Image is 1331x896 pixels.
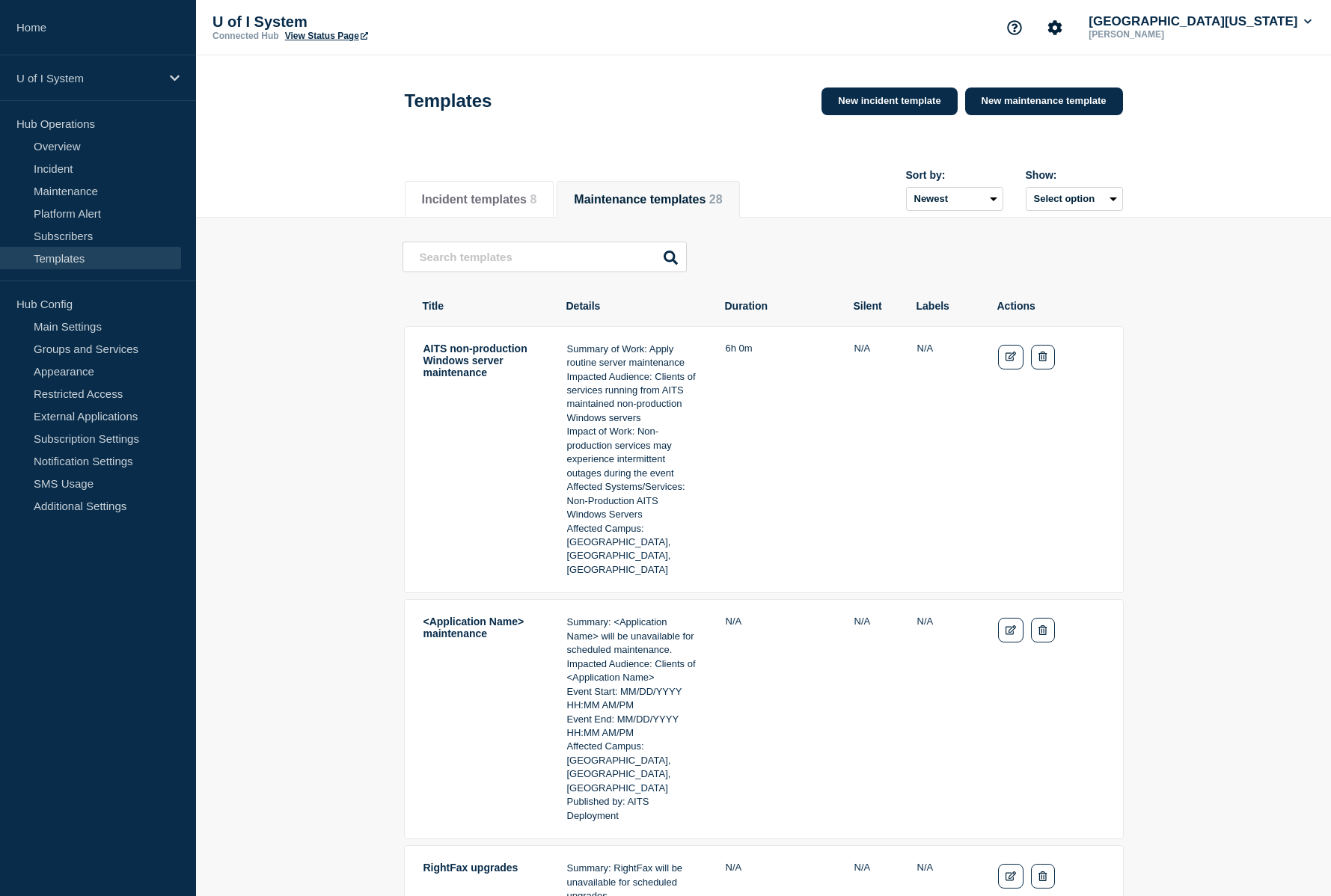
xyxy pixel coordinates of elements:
[403,242,687,272] input: Search templates
[1086,29,1241,40] p: [PERSON_NAME]
[405,90,492,111] h1: Templates
[997,615,1105,823] td: Actions: Edit Delete
[998,864,1024,889] a: Edit
[965,88,1123,115] a: New maintenance template
[285,31,368,41] a: View Status Page
[567,343,700,370] p: Summary of Work: Apply routine server maintenance
[423,615,542,823] td: Title: <Application Name> maintenance
[998,345,1024,369] a: Edit
[725,615,830,823] td: Duration: N/A
[916,299,973,313] th: Labels
[917,615,973,823] td: Labels: global.none
[212,31,279,41] p: Connected Hub
[16,72,160,85] p: U of I System
[567,616,700,657] p: Summary: <Application Name> will be unavailable for scheduled maintenance.
[567,370,700,426] p: Impacted Audience: Clients of services running from AITS maintained non-production Windows servers
[567,480,700,521] p: Affected Systems/Services: Non-Production AITS Windows Servers
[821,88,957,115] a: New incident template
[567,713,700,740] p: Event End: MM/DD/YYYY HH:MM AM/PM
[567,522,700,577] p: Affected Campus: [GEOGRAPHIC_DATA], [GEOGRAPHIC_DATA], [GEOGRAPHIC_DATA]
[422,193,537,206] button: Incident templates 8
[906,187,1003,211] select: Sort by
[567,657,700,685] p: Impacted Audience: Clients of <Application Name>
[997,342,1105,578] td: Actions: Edit Delete
[725,342,830,578] td: Duration: 6h 0m
[1026,187,1123,211] button: Select option
[530,193,536,206] span: 8
[999,12,1030,43] button: Support
[854,615,893,823] td: Silent: N/A
[1039,12,1071,43] button: Account settings
[574,193,722,206] button: Maintenance templates 28
[709,193,723,206] span: 28
[853,299,892,313] th: Silent
[423,342,542,578] td: Title: AITS non-production Windows server maintenance
[567,795,700,823] p: Published by: AITS Deployment
[422,299,542,313] th: Title
[997,299,1104,313] th: Actions
[854,342,893,578] td: Silent: N/A
[906,169,1003,181] div: Sort by:
[566,342,701,578] td: Details: Summary of Work: Apply routine server maintenance<br/>Impacted Audience: Clients of serv...
[566,299,700,313] th: Details
[998,618,1024,642] a: Edit
[1031,864,1054,889] button: Delete
[567,425,700,480] p: Impact of Work: Non-production services may experience intermittent outages during the event
[1031,618,1054,642] button: Delete
[917,342,973,578] td: Labels: global.none
[566,615,701,823] td: Details: Summary: &lt;Application Name&gt; will be unavailable for scheduled maintenance.<br/>Imp...
[567,685,700,713] p: Event Start: MM/DD/YYYY HH:MM AM/PM
[212,13,512,31] p: U of I System
[1031,345,1054,369] button: Delete
[724,299,829,313] th: Duration
[567,740,700,795] p: Affected Campus: [GEOGRAPHIC_DATA], [GEOGRAPHIC_DATA], [GEOGRAPHIC_DATA]
[1086,14,1315,29] button: [GEOGRAPHIC_DATA][US_STATE]
[1026,169,1123,181] div: Show:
